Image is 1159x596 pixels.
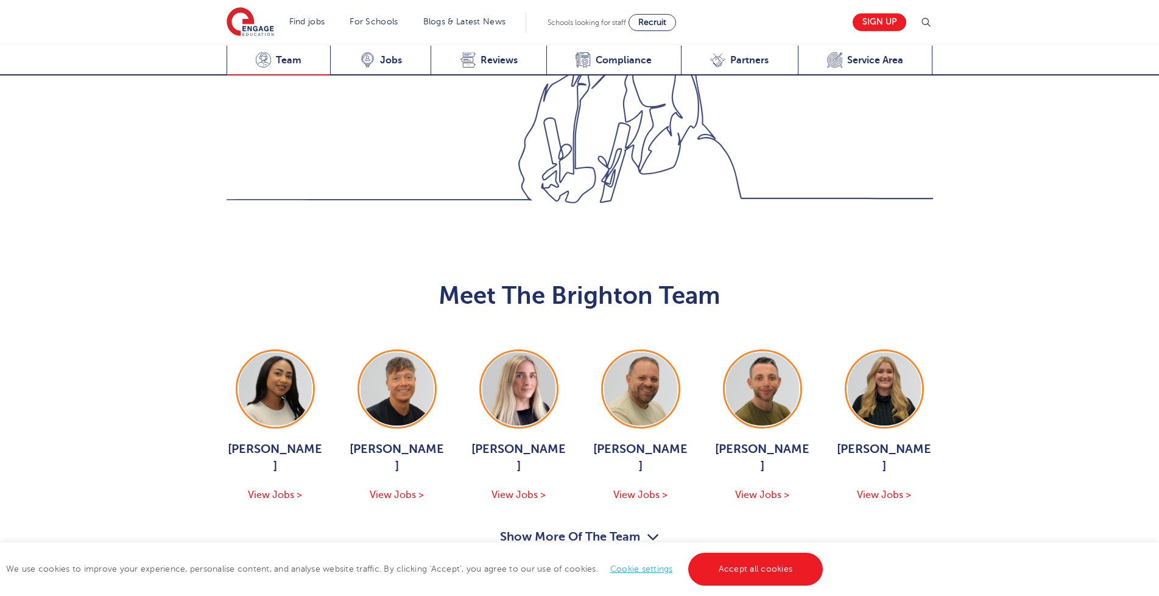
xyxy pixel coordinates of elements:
span: We use cookies to improve your experience, personalise content, and analyse website traffic. By c... [6,564,826,573]
a: Sign up [853,13,906,31]
span: [PERSON_NAME] [592,441,689,475]
a: [PERSON_NAME] View Jobs > [470,349,568,503]
a: Recruit [629,14,676,31]
a: Find jobs [289,17,325,26]
span: [PERSON_NAME] [348,441,446,475]
span: View Jobs > [857,489,911,500]
img: Megan Parsons [482,352,555,426]
a: [PERSON_NAME] View Jobs > [592,349,689,503]
a: Service Area [798,46,933,75]
span: [PERSON_NAME] [714,441,811,475]
a: Reviews [431,46,546,75]
a: Partners [681,46,798,75]
a: [PERSON_NAME] View Jobs > [227,349,324,503]
span: View Jobs > [613,489,668,500]
img: Gemma White [848,352,921,426]
a: Team [227,46,331,75]
span: Compliance [596,54,652,66]
a: Jobs [330,46,431,75]
img: Mia Menson [239,352,312,426]
span: Service Area [847,54,903,66]
img: Paul Tricker [604,352,677,426]
a: [PERSON_NAME] View Jobs > [714,349,811,503]
a: For Schools [350,17,398,26]
a: [PERSON_NAME] View Jobs > [836,349,933,503]
span: View Jobs > [248,489,302,500]
span: View Jobs > [370,489,424,500]
span: Schools looking for staff [548,18,626,27]
button: Show More Of The Team [500,527,660,550]
span: [PERSON_NAME] [836,441,933,475]
img: Ryan Simmons [726,352,799,426]
a: Compliance [546,46,681,75]
span: Team [276,54,301,66]
a: Blogs & Latest News [423,17,506,26]
h2: Meet The Brighton Team [227,281,933,310]
span: View Jobs > [491,489,546,500]
span: View Jobs > [735,489,789,500]
span: Recruit [638,18,666,27]
span: Jobs [380,54,402,66]
a: Cookie settings [610,564,673,573]
a: Accept all cookies [688,553,823,586]
img: Aaron Blackwell [361,352,434,426]
span: Partners [730,54,769,66]
span: [PERSON_NAME] [227,441,324,475]
a: [PERSON_NAME] View Jobs > [348,349,446,503]
span: [PERSON_NAME] [470,441,568,475]
img: Engage Education [227,7,274,38]
span: Reviews [481,54,518,66]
